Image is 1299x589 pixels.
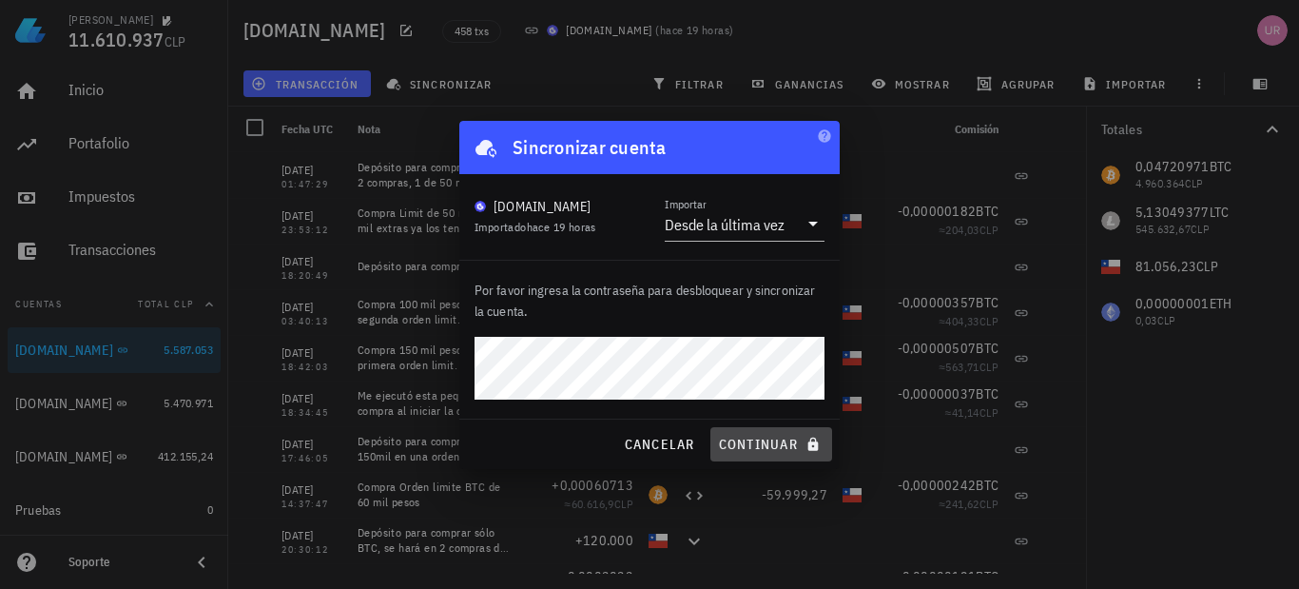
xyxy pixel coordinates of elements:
button: continuar [710,427,832,461]
span: hace 19 horas [527,220,596,234]
div: Desde la última vez [665,215,785,234]
span: cancelar [623,436,694,453]
span: Importado [475,220,596,234]
button: cancelar [615,427,702,461]
span: continuar [718,436,824,453]
div: [DOMAIN_NAME] [494,197,591,216]
p: Por favor ingresa la contraseña para desbloquear y sincronizar la cuenta. [475,280,824,322]
img: BudaPuntoCom [475,201,486,212]
label: Importar [665,197,707,211]
div: Sincronizar cuenta [513,132,667,163]
div: ImportarDesde la última vez [665,208,824,241]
